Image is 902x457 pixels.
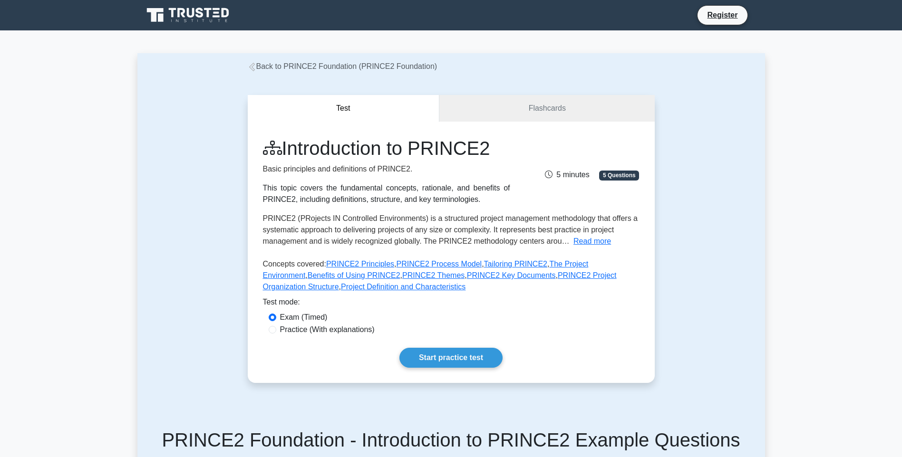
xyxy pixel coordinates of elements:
a: Project Definition and Characteristics [341,283,466,291]
p: Basic principles and definitions of PRINCE2. [263,163,510,175]
div: Test mode: [263,296,640,312]
a: Start practice test [399,348,503,368]
button: Read more [573,236,611,247]
h5: PRINCE2 Foundation - Introduction to PRINCE2 Example Questions [149,428,754,451]
div: This topic covers the fundamental concepts, rationale, and benefits of PRINCE2, including definit... [263,182,510,205]
button: Test [248,95,440,122]
span: PRINCE2 (PRojects IN Controlled Environments) is a structured project management methodology that... [263,214,638,245]
p: Concepts covered: , , , , , , , , [263,258,640,296]
a: PRINCE2 Themes [402,271,465,279]
label: Exam (Timed) [280,312,328,323]
label: Practice (With explanations) [280,324,375,335]
a: PRINCE2 Project Organization Structure [263,271,617,291]
span: 5 minutes [545,171,589,179]
a: Register [701,9,743,21]
a: Benefits of Using PRINCE2 [308,271,400,279]
a: PRINCE2 Key Documents [467,271,556,279]
a: Flashcards [439,95,654,122]
a: Back to PRINCE2 Foundation (PRINCE2 Foundation) [248,62,437,70]
h1: Introduction to PRINCE2 [263,137,510,160]
a: Tailoring PRINCE2 [484,260,547,268]
a: PRINCE2 Process Model [397,260,482,268]
a: PRINCE2 Principles [326,260,394,268]
span: 5 Questions [599,171,639,180]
